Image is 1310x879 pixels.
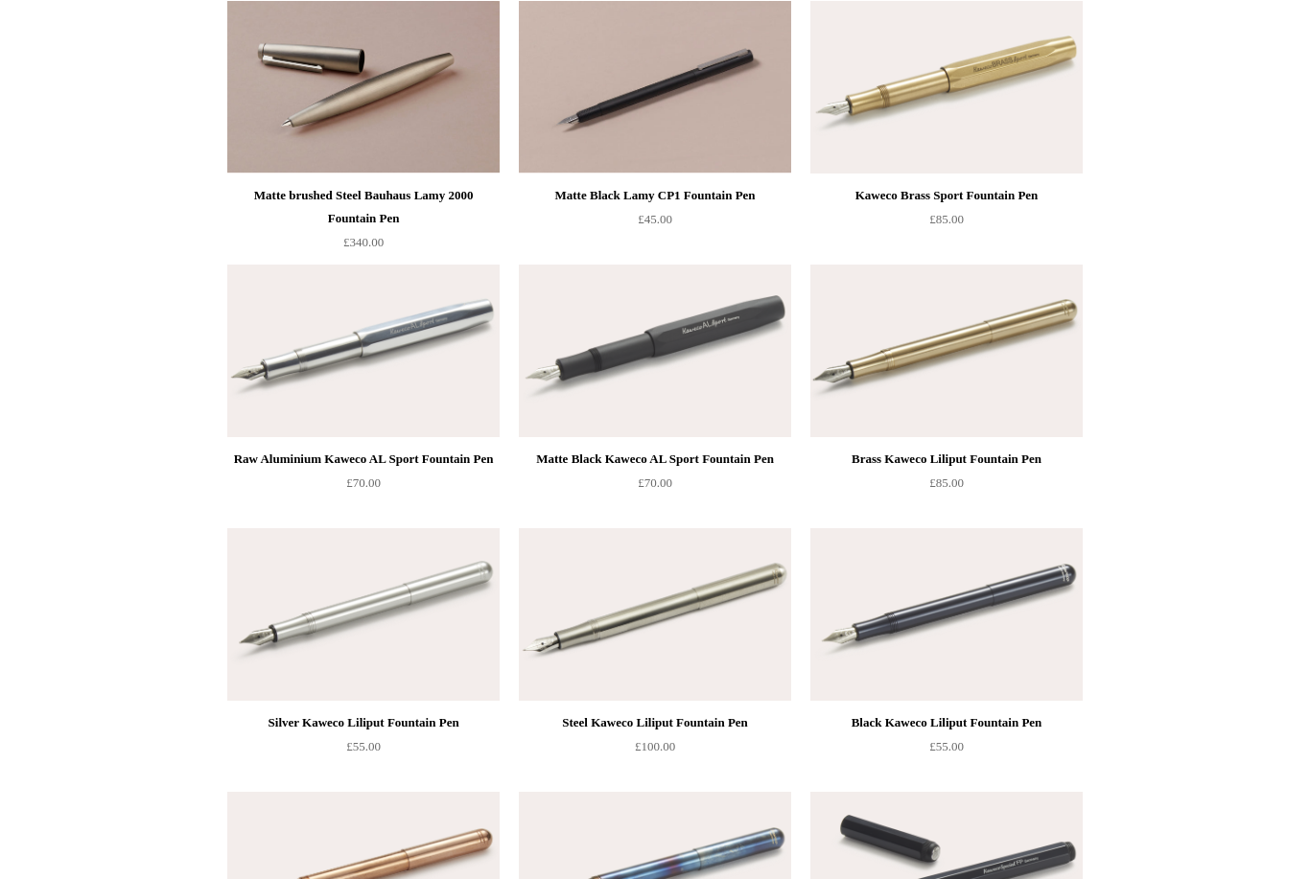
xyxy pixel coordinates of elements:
[524,184,786,207] div: Matte Black Lamy CP1 Fountain Pen
[519,448,791,526] a: Matte Black Kaweco AL Sport Fountain Pen £70.00
[227,184,500,263] a: Matte brushed Steel Bauhaus Lamy 2000 Fountain Pen £340.00
[227,265,500,437] a: Raw Aluminium Kaweco AL Sport Fountain Pen Raw Aluminium Kaweco AL Sport Fountain Pen
[519,528,791,701] img: Steel Kaweco Liliput Fountain Pen
[810,265,1083,437] img: Brass Kaweco Liliput Fountain Pen
[519,528,791,701] a: Steel Kaweco Liliput Fountain Pen Steel Kaweco Liliput Fountain Pen
[524,448,786,471] div: Matte Black Kaweco AL Sport Fountain Pen
[810,448,1083,526] a: Brass Kaweco Liliput Fountain Pen £85.00
[343,235,384,249] span: £340.00
[815,184,1078,207] div: Kaweco Brass Sport Fountain Pen
[227,528,500,701] a: Silver Kaweco Liliput Fountain Pen Silver Kaweco Liliput Fountain Pen
[815,711,1078,734] div: Black Kaweco Liliput Fountain Pen
[524,711,786,734] div: Steel Kaweco Liliput Fountain Pen
[810,528,1083,701] img: Black Kaweco Liliput Fountain Pen
[519,1,791,173] a: Matte Black Lamy CP1 Fountain Pen Matte Black Lamy CP1 Fountain Pen
[519,265,791,437] img: Matte Black Kaweco AL Sport Fountain Pen
[519,265,791,437] a: Matte Black Kaweco AL Sport Fountain Pen Matte Black Kaweco AL Sport Fountain Pen
[929,739,964,753] span: £55.00
[810,184,1083,263] a: Kaweco Brass Sport Fountain Pen £85.00
[346,475,381,490] span: £70.00
[519,711,791,790] a: Steel Kaweco Liliput Fountain Pen £100.00
[810,1,1083,173] img: Kaweco Brass Sport Fountain Pen
[638,212,672,226] span: £45.00
[519,1,791,173] img: Matte Black Lamy CP1 Fountain Pen
[635,739,675,753] span: £100.00
[232,448,495,471] div: Raw Aluminium Kaweco AL Sport Fountain Pen
[227,265,500,437] img: Raw Aluminium Kaweco AL Sport Fountain Pen
[227,448,500,526] a: Raw Aluminium Kaweco AL Sport Fountain Pen £70.00
[929,212,964,226] span: £85.00
[227,1,500,173] img: Matte brushed Steel Bauhaus Lamy 2000 Fountain Pen
[810,1,1083,173] a: Kaweco Brass Sport Fountain Pen Kaweco Brass Sport Fountain Pen
[519,184,791,263] a: Matte Black Lamy CP1 Fountain Pen £45.00
[227,711,500,790] a: Silver Kaweco Liliput Fountain Pen £55.00
[929,475,964,490] span: £85.00
[227,1,500,173] a: Matte brushed Steel Bauhaus Lamy 2000 Fountain Pen Matte brushed Steel Bauhaus Lamy 2000 Fountain...
[810,711,1083,790] a: Black Kaweco Liliput Fountain Pen £55.00
[815,448,1078,471] div: Brass Kaweco Liliput Fountain Pen
[638,475,672,490] span: £70.00
[810,265,1083,437] a: Brass Kaweco Liliput Fountain Pen Brass Kaweco Liliput Fountain Pen
[346,739,381,753] span: £55.00
[232,711,495,734] div: Silver Kaweco Liliput Fountain Pen
[227,528,500,701] img: Silver Kaweco Liliput Fountain Pen
[232,184,495,230] div: Matte brushed Steel Bauhaus Lamy 2000 Fountain Pen
[810,528,1083,701] a: Black Kaweco Liliput Fountain Pen Black Kaweco Liliput Fountain Pen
